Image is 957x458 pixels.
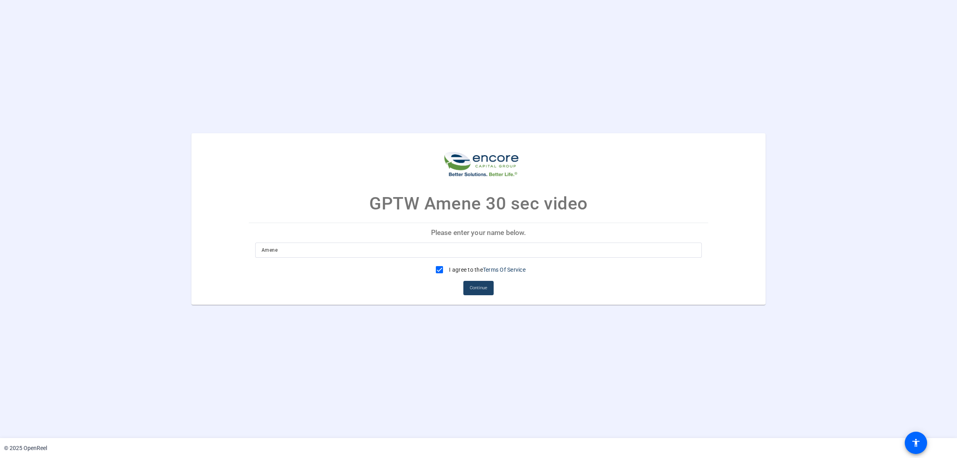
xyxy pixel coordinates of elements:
input: Enter your name [262,245,695,255]
span: Continue [470,282,487,294]
div: © 2025 OpenReel [4,444,47,452]
mat-icon: accessibility [911,438,921,448]
img: company-logo [439,141,518,178]
button: Continue [463,281,494,295]
a: Terms Of Service [483,267,526,273]
label: I agree to the [447,266,526,274]
p: GPTW Amene 30 sec video [369,191,588,217]
p: Please enter your name below. [249,223,708,243]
